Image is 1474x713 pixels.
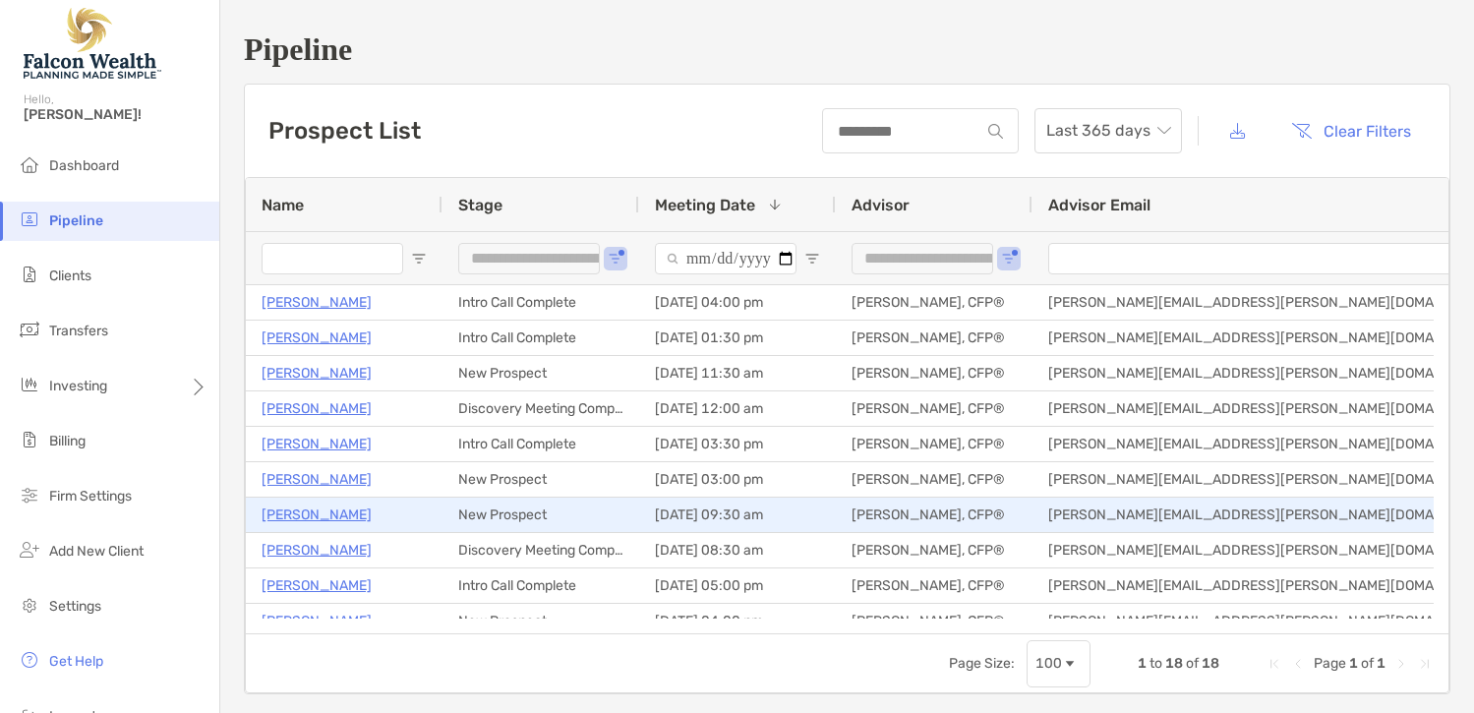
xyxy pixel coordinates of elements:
[49,433,86,449] span: Billing
[639,462,836,497] div: [DATE] 03:00 pm
[49,543,144,560] span: Add New Client
[24,8,161,79] img: Falcon Wealth Planning Logo
[639,498,836,532] div: [DATE] 09:30 am
[458,196,502,214] span: Stage
[639,285,836,320] div: [DATE] 04:00 pm
[949,655,1015,672] div: Page Size:
[442,321,639,355] div: Intro Call Complete
[988,124,1003,139] img: input icon
[639,427,836,461] div: [DATE] 03:30 pm
[639,321,836,355] div: [DATE] 01:30 pm
[1186,655,1199,672] span: of
[24,106,207,123] span: [PERSON_NAME]!
[1377,655,1386,672] span: 1
[1165,655,1183,672] span: 18
[262,432,372,456] a: [PERSON_NAME]
[244,31,1450,68] h1: Pipeline
[1202,655,1219,672] span: 18
[442,568,639,603] div: Intro Call Complete
[1267,656,1282,672] div: First Page
[262,243,403,274] input: Name Filter Input
[836,533,1032,567] div: [PERSON_NAME], CFP®
[1276,109,1426,152] button: Clear Filters
[639,391,836,426] div: [DATE] 12:00 am
[639,568,836,603] div: [DATE] 05:00 pm
[18,373,41,396] img: investing icon
[1048,196,1150,214] span: Advisor Email
[18,152,41,176] img: dashboard icon
[49,488,132,505] span: Firm Settings
[836,568,1032,603] div: [PERSON_NAME], CFP®
[18,428,41,451] img: billing icon
[442,604,639,638] div: New Prospect
[411,251,427,267] button: Open Filter Menu
[262,538,372,563] a: [PERSON_NAME]
[49,598,101,615] span: Settings
[262,361,372,386] a: [PERSON_NAME]
[49,157,119,174] span: Dashboard
[262,467,372,492] a: [PERSON_NAME]
[268,117,421,145] h3: Prospect List
[608,251,623,267] button: Open Filter Menu
[836,321,1032,355] div: [PERSON_NAME], CFP®
[836,356,1032,390] div: [PERSON_NAME], CFP®
[262,196,304,214] span: Name
[18,208,41,231] img: pipeline icon
[49,212,103,229] span: Pipeline
[1027,640,1091,687] div: Page Size
[49,378,107,394] span: Investing
[262,326,372,350] a: [PERSON_NAME]
[1290,656,1306,672] div: Previous Page
[655,243,796,274] input: Meeting Date Filter Input
[18,538,41,562] img: add_new_client icon
[836,462,1032,497] div: [PERSON_NAME], CFP®
[1138,655,1147,672] span: 1
[655,196,755,214] span: Meeting Date
[639,604,836,638] div: [DATE] 04:00 pm
[442,391,639,426] div: Discovery Meeting Complete
[442,427,639,461] div: Intro Call Complete
[1314,655,1346,672] span: Page
[442,533,639,567] div: Discovery Meeting Complete
[442,356,639,390] div: New Prospect
[639,356,836,390] div: [DATE] 11:30 am
[262,503,372,527] a: [PERSON_NAME]
[1046,109,1170,152] span: Last 365 days
[18,593,41,617] img: settings icon
[836,427,1032,461] div: [PERSON_NAME], CFP®
[262,396,372,421] a: [PERSON_NAME]
[1150,655,1162,672] span: to
[49,653,103,670] span: Get Help
[18,483,41,506] img: firm-settings icon
[262,609,372,633] a: [PERSON_NAME]
[262,573,372,598] a: [PERSON_NAME]
[1001,251,1017,267] button: Open Filter Menu
[836,391,1032,426] div: [PERSON_NAME], CFP®
[49,267,91,284] span: Clients
[18,318,41,341] img: transfers icon
[442,285,639,320] div: Intro Call Complete
[804,251,820,267] button: Open Filter Menu
[836,498,1032,532] div: [PERSON_NAME], CFP®
[836,604,1032,638] div: [PERSON_NAME], CFP®
[262,290,372,315] a: [PERSON_NAME]
[18,648,41,672] img: get-help icon
[1393,656,1409,672] div: Next Page
[49,323,108,339] span: Transfers
[639,533,836,567] div: [DATE] 08:30 am
[442,498,639,532] div: New Prospect
[852,196,910,214] span: Advisor
[1361,655,1374,672] span: of
[1349,655,1358,672] span: 1
[18,263,41,286] img: clients icon
[836,285,1032,320] div: [PERSON_NAME], CFP®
